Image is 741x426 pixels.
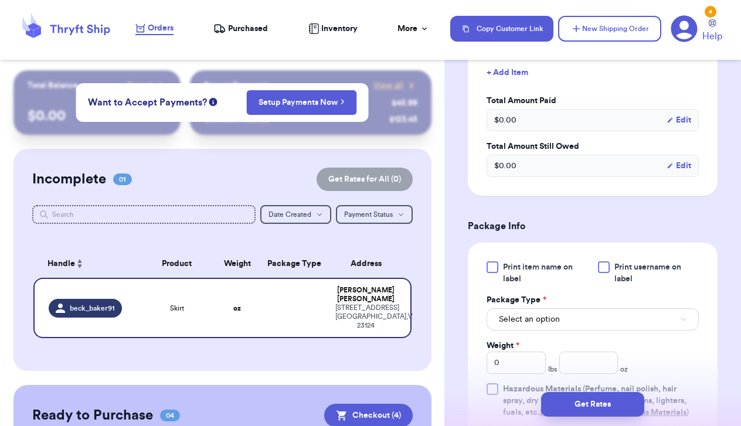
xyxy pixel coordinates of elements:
[482,60,703,86] button: + Add Item
[260,250,328,278] th: Package Type
[548,364,557,374] span: lbs
[450,16,553,42] button: Copy Customer Link
[268,211,311,218] span: Date Created
[32,406,153,425] h2: Ready to Purchase
[160,410,180,421] span: 04
[308,23,358,35] a: Inventory
[671,15,698,42] a: 4
[75,257,84,271] button: Sort ascending
[170,304,184,313] span: Skirt
[487,340,519,352] label: Weight
[558,16,661,42] button: New Shipping Order
[487,308,699,330] button: Select an option
[494,160,516,172] span: $ 0.00
[335,304,396,330] div: [STREET_ADDRESS] [GEOGRAPHIC_DATA] , VA 23124
[487,95,699,107] label: Total Amount Paid
[47,258,75,270] span: Handle
[705,6,716,18] div: 4
[335,286,396,304] div: [PERSON_NAME] [PERSON_NAME]
[139,250,215,278] th: Product
[702,29,722,43] span: Help
[389,114,417,125] div: $ 123.45
[88,96,207,110] span: Want to Accept Payments?
[373,80,417,91] a: View all
[344,211,393,218] span: Payment Status
[541,392,644,417] button: Get Rates
[215,250,260,278] th: Weight
[204,80,269,91] p: Recent Payments
[213,23,268,35] a: Purchased
[487,294,546,306] label: Package Type
[614,261,699,285] span: Print username on label
[113,173,132,185] span: 01
[702,19,722,43] a: Help
[28,107,166,125] p: $ 0.00
[70,304,115,313] span: beck_baker91
[499,313,560,325] span: Select an option
[127,80,152,91] span: Payout
[487,141,699,152] label: Total Amount Still Owed
[246,90,357,115] button: Setup Payments Now
[468,219,718,233] h3: Package Info
[260,205,331,224] button: Date Created
[667,160,691,172] button: Edit
[392,97,417,109] div: $ 45.99
[32,205,256,224] input: Search
[148,22,174,34] span: Orders
[620,364,628,374] span: oz
[317,168,413,191] button: Get Rates for All (0)
[494,114,516,126] span: $ 0.00
[503,261,590,285] span: Print item name on label
[667,114,691,126] button: Edit
[397,23,429,35] div: More
[28,80,78,91] p: Total Balance
[32,170,106,189] h2: Incomplete
[259,97,345,108] a: Setup Payments Now
[328,250,412,278] th: Address
[127,80,166,91] a: Payout
[135,22,174,35] a: Orders
[336,205,413,224] button: Payment Status
[228,23,268,35] span: Purchased
[373,80,403,91] span: View all
[233,305,241,312] strong: oz
[321,23,358,35] span: Inventory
